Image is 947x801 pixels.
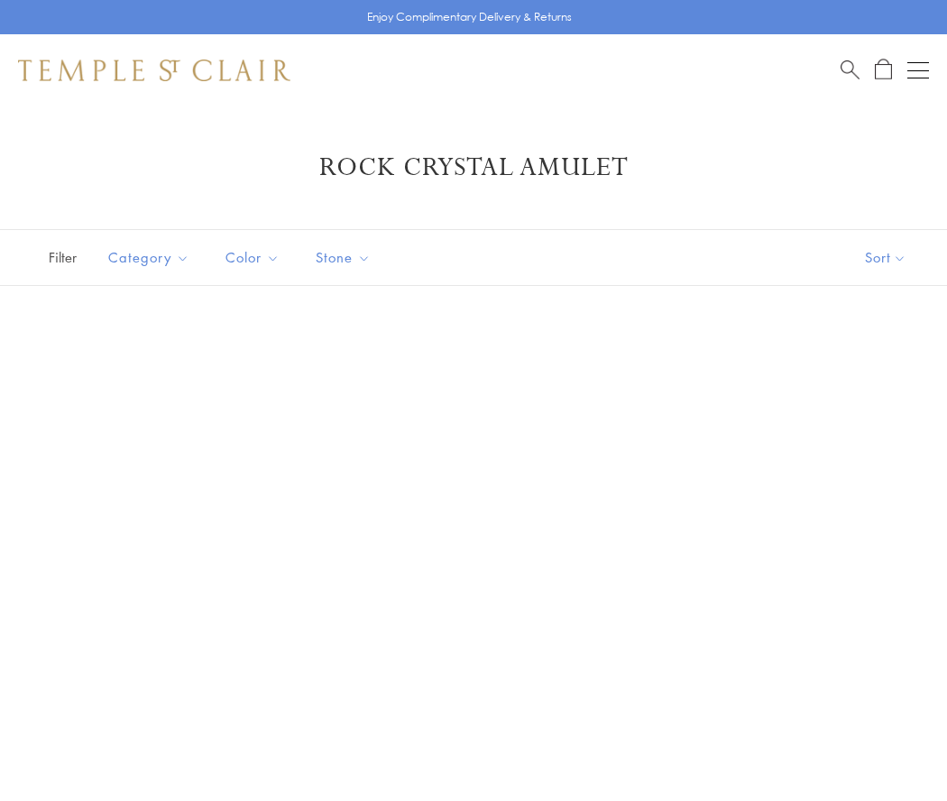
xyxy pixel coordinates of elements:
[95,237,203,278] button: Category
[367,8,572,26] p: Enjoy Complimentary Delivery & Returns
[841,59,860,81] a: Search
[212,237,293,278] button: Color
[45,152,902,184] h1: Rock Crystal Amulet
[18,60,290,81] img: Temple St. Clair
[875,59,892,81] a: Open Shopping Bag
[99,246,203,269] span: Category
[907,60,929,81] button: Open navigation
[824,230,947,285] button: Show sort by
[302,237,384,278] button: Stone
[216,246,293,269] span: Color
[307,246,384,269] span: Stone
